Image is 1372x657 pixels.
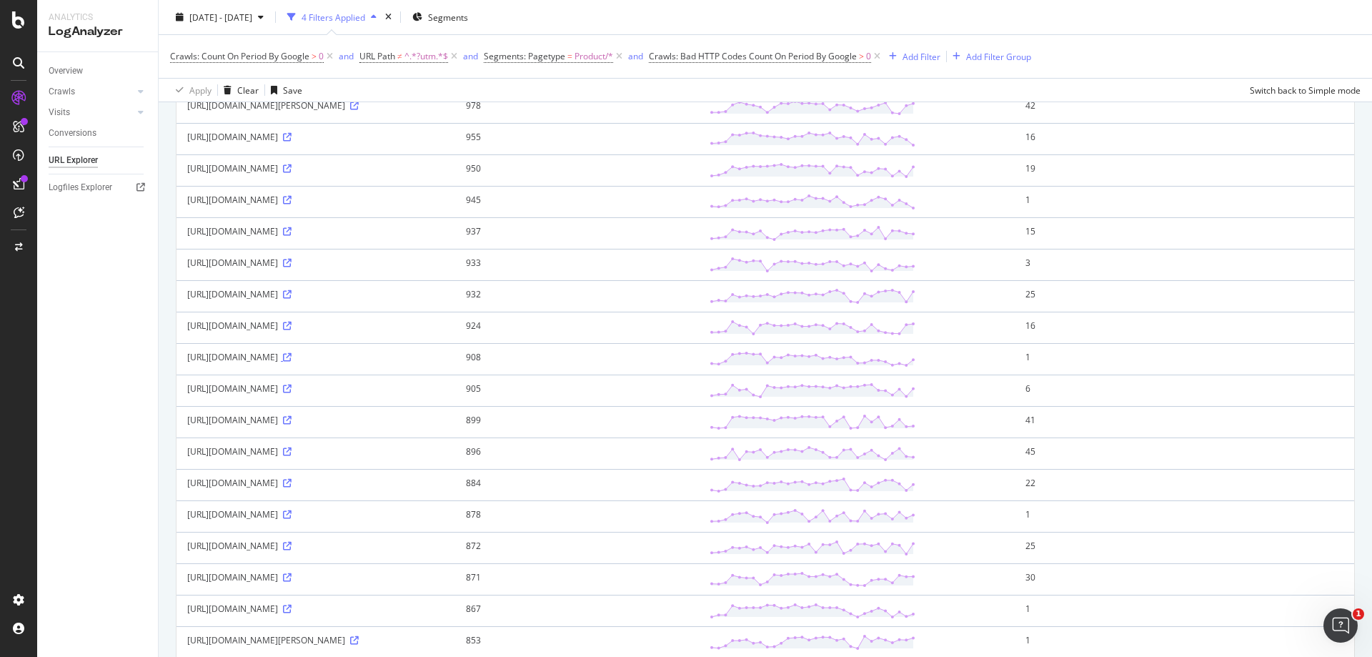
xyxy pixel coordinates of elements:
[966,50,1031,62] div: Add Filter Group
[397,50,402,62] span: ≠
[1015,438,1354,469] td: 45
[49,84,134,99] a: Crawls
[319,46,324,66] span: 0
[187,225,444,237] div: [URL][DOMAIN_NAME]
[49,126,148,141] a: Conversions
[237,84,259,96] div: Clear
[49,126,96,141] div: Conversions
[218,79,259,102] button: Clear
[455,312,699,343] td: 924
[187,351,444,363] div: [URL][DOMAIN_NAME]
[382,10,394,24] div: times
[49,24,146,40] div: LogAnalyzer
[575,46,613,66] span: Product/*
[463,50,478,62] div: and
[187,603,444,615] div: [URL][DOMAIN_NAME]
[455,532,699,563] td: 872
[407,6,474,29] button: Segments
[1015,406,1354,438] td: 41
[455,280,699,312] td: 932
[866,46,871,66] span: 0
[187,571,444,583] div: [URL][DOMAIN_NAME]
[455,154,699,186] td: 950
[463,49,478,63] button: and
[187,382,444,395] div: [URL][DOMAIN_NAME]
[455,469,699,500] td: 884
[1353,608,1364,620] span: 1
[187,194,444,206] div: [URL][DOMAIN_NAME]
[49,153,148,168] a: URL Explorer
[189,84,212,96] div: Apply
[455,406,699,438] td: 899
[455,563,699,595] td: 871
[359,50,395,62] span: URL Path
[265,79,302,102] button: Save
[1323,608,1358,643] iframe: Intercom live chat
[903,50,940,62] div: Add Filter
[49,105,70,120] div: Visits
[947,48,1031,65] button: Add Filter Group
[455,438,699,469] td: 896
[49,11,146,24] div: Analytics
[1015,249,1354,280] td: 3
[49,84,75,99] div: Crawls
[187,162,444,174] div: [URL][DOMAIN_NAME]
[1015,312,1354,343] td: 16
[187,540,444,552] div: [URL][DOMAIN_NAME]
[312,50,317,62] span: >
[1015,595,1354,626] td: 1
[567,50,572,62] span: =
[49,180,112,195] div: Logfiles Explorer
[1015,186,1354,217] td: 1
[49,105,134,120] a: Visits
[187,131,444,143] div: [URL][DOMAIN_NAME]
[1250,84,1361,96] div: Switch back to Simple mode
[187,634,444,646] div: [URL][DOMAIN_NAME][PERSON_NAME]
[187,414,444,426] div: [URL][DOMAIN_NAME]
[187,320,444,332] div: [URL][DOMAIN_NAME]
[283,84,302,96] div: Save
[189,11,252,23] span: [DATE] - [DATE]
[649,50,857,62] span: Crawls: Bad HTTP Codes Count On Period By Google
[187,508,444,520] div: [URL][DOMAIN_NAME]
[1015,532,1354,563] td: 25
[49,180,148,195] a: Logfiles Explorer
[455,186,699,217] td: 945
[883,48,940,65] button: Add Filter
[455,92,699,123] td: 978
[1015,563,1354,595] td: 30
[484,50,565,62] span: Segments: Pagetype
[282,6,382,29] button: 4 Filters Applied
[455,500,699,532] td: 878
[1015,217,1354,249] td: 15
[1015,92,1354,123] td: 42
[455,343,699,375] td: 908
[1244,79,1361,102] button: Switch back to Simple mode
[455,595,699,626] td: 867
[455,249,699,280] td: 933
[187,257,444,269] div: [URL][DOMAIN_NAME]
[628,50,643,62] div: and
[455,123,699,154] td: 955
[170,50,309,62] span: Crawls: Count On Period By Google
[1015,154,1354,186] td: 19
[1015,375,1354,406] td: 6
[302,11,365,23] div: 4 Filters Applied
[187,99,444,112] div: [URL][DOMAIN_NAME][PERSON_NAME]
[859,50,864,62] span: >
[170,6,269,29] button: [DATE] - [DATE]
[170,79,212,102] button: Apply
[339,49,354,63] button: and
[1015,500,1354,532] td: 1
[455,217,699,249] td: 937
[49,64,148,79] a: Overview
[1015,123,1354,154] td: 16
[49,64,83,79] div: Overview
[455,375,699,406] td: 905
[187,477,444,489] div: [URL][DOMAIN_NAME]
[1015,469,1354,500] td: 22
[49,153,98,168] div: URL Explorer
[428,11,468,23] span: Segments
[187,445,444,458] div: [URL][DOMAIN_NAME]
[1015,343,1354,375] td: 1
